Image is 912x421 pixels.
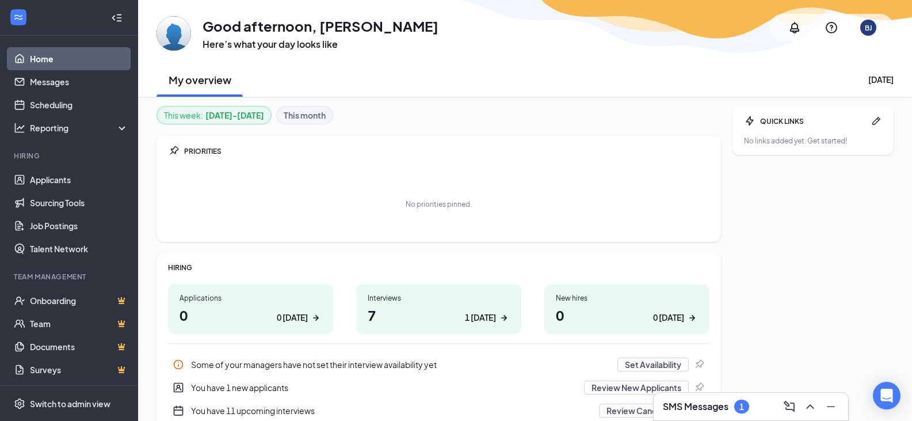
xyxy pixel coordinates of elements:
a: New hires00 [DATE]ArrowRight [544,284,709,334]
b: This month [284,109,326,122]
a: Applicants [30,168,128,191]
div: Switch to admin view [30,398,110,409]
div: No links added yet. Get started! [744,136,882,146]
svg: Collapse [111,12,123,24]
div: 1 [739,402,744,412]
h2: My overview [169,73,231,87]
h1: Good afternoon, [PERSON_NAME] [203,16,438,36]
a: Scheduling [30,93,128,116]
a: InfoSome of your managers have not set their interview availability yetSet AvailabilityPin [168,353,709,376]
svg: Pen [871,115,882,127]
a: DocumentsCrown [30,335,128,358]
svg: Pin [693,382,705,393]
svg: Pin [168,145,180,157]
a: Messages [30,70,128,93]
img: Brittany Johanson [157,16,191,51]
h3: SMS Messages [663,400,728,413]
svg: Settings [14,398,25,409]
div: Open Intercom Messenger [873,382,900,409]
div: Some of your managers have not set their interview availability yet [168,353,709,376]
svg: ArrowRight [310,312,322,324]
div: New hires [556,293,698,303]
svg: Notifications [788,21,802,35]
div: 0 [DATE] [277,312,308,324]
button: Review New Applicants [584,381,689,395]
a: UserEntityYou have 1 new applicantsReview New ApplicantsPin [168,376,709,399]
div: You have 1 new applicants [191,382,577,393]
svg: WorkstreamLogo [13,12,24,23]
a: Job Postings [30,214,128,237]
svg: UserEntity [173,382,184,393]
a: SurveysCrown [30,358,128,381]
a: Talent Network [30,237,128,260]
svg: ChevronUp [803,400,817,414]
a: Sourcing Tools [30,191,128,214]
h3: Here’s what your day looks like [203,38,438,51]
div: PRIORITIES [184,146,709,156]
a: Home [30,47,128,70]
div: 1 [DATE] [465,312,496,324]
div: Applications [180,293,322,303]
div: HIRING [168,263,709,272]
div: QUICK LINKS [760,116,866,126]
div: You have 11 upcoming interviews [191,405,592,416]
div: [DATE] [868,74,894,85]
svg: ComposeMessage [783,400,796,414]
svg: Minimize [824,400,838,414]
svg: Info [173,359,184,370]
button: Minimize [821,397,839,416]
svg: ArrowRight [686,312,698,324]
svg: ArrowRight [498,312,510,324]
h1: 7 [368,305,510,325]
button: ChevronUp [800,397,818,416]
div: Some of your managers have not set their interview availability yet [191,359,610,370]
button: Set Availability [617,358,689,371]
button: ComposeMessage [779,397,797,416]
svg: Analysis [14,122,25,134]
a: TeamCrown [30,312,128,335]
a: OnboardingCrown [30,289,128,312]
svg: CalendarNew [173,405,184,416]
div: Reporting [30,122,129,134]
b: [DATE] - [DATE] [205,109,264,122]
svg: QuestionInfo [825,21,838,35]
div: You have 1 new applicants [168,376,709,399]
svg: Pin [693,359,705,370]
button: Review Candidates [599,404,689,418]
div: 0 [DATE] [653,312,684,324]
a: Applications00 [DATE]ArrowRight [168,284,333,334]
div: Team Management [14,272,126,282]
div: BJ [865,23,872,33]
svg: Bolt [744,115,755,127]
h1: 0 [556,305,698,325]
div: Hiring [14,151,126,161]
h1: 0 [180,305,322,325]
div: This week : [164,109,264,122]
a: Interviews71 [DATE]ArrowRight [356,284,521,334]
div: No priorities pinned. [406,199,472,209]
div: Interviews [368,293,510,303]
